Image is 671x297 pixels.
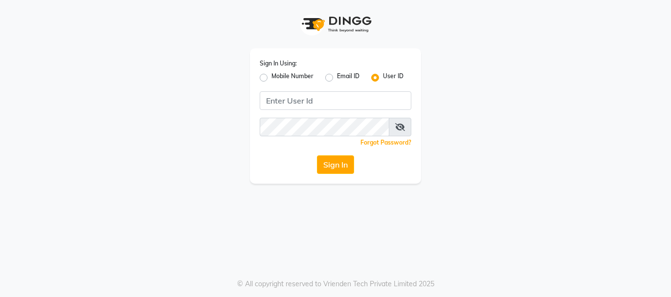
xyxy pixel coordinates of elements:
[260,91,411,110] input: Username
[271,72,313,84] label: Mobile Number
[260,59,297,68] label: Sign In Using:
[337,72,359,84] label: Email ID
[317,155,354,174] button: Sign In
[296,10,375,39] img: logo1.svg
[360,139,411,146] a: Forgot Password?
[260,118,389,136] input: Username
[383,72,403,84] label: User ID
